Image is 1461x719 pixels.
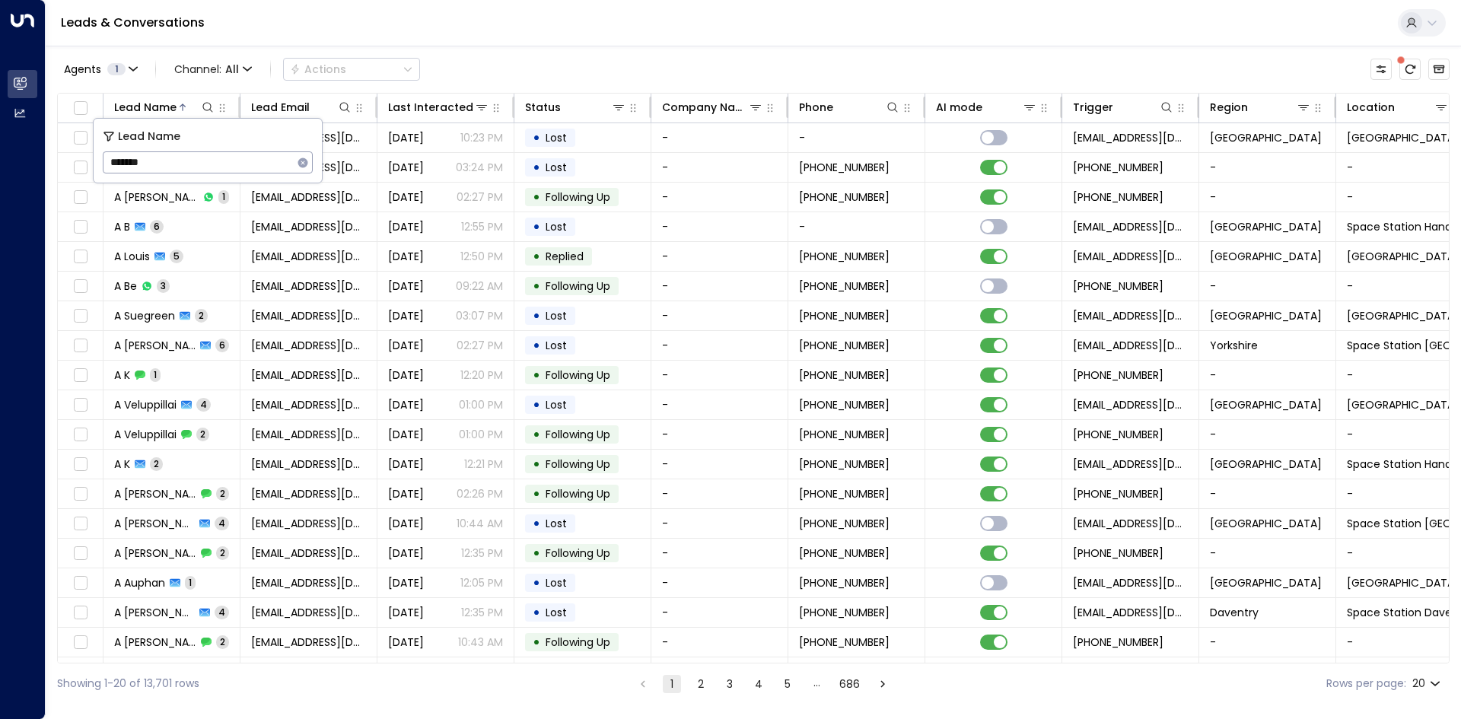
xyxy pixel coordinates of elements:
span: A Be [114,278,137,294]
span: +447932945370 [1073,427,1163,442]
div: • [533,600,540,625]
button: Go to next page [874,675,892,693]
div: • [533,540,540,566]
span: Birmingham [1210,457,1322,472]
span: Jul 29, 2025 [388,605,424,620]
span: aphumphreys@hotmail.co.uk [251,635,366,650]
div: • [533,659,540,685]
td: - [1199,657,1336,686]
span: +447815124587 [799,635,890,650]
span: veneer62twirler@icloud.com [251,278,366,294]
span: A K [114,457,130,472]
span: leads@space-station.co.uk [1073,338,1188,353]
span: 2 [216,546,229,559]
span: +447742181679 [1073,189,1163,205]
span: Following Up [546,546,610,561]
div: • [533,303,540,329]
span: +447766945976 [1073,546,1163,561]
td: - [1199,479,1336,508]
span: A Suegreen [114,308,175,323]
span: Lost [546,160,567,175]
span: +447452854255 [799,457,890,472]
span: A B [114,219,130,234]
p: 12:05 PM [460,575,503,590]
span: 4 [215,517,229,530]
span: Samaina2004@hotmail.com [251,219,366,234]
td: - [651,509,788,538]
span: Birmingham [1210,130,1322,145]
td: - [651,212,788,241]
div: Last Interacted [388,98,489,116]
span: Following Up [546,189,610,205]
span: Jul 16, 2025 [388,278,424,294]
p: 01:00 PM [459,397,503,412]
span: leads@space-station.co.uk [1073,516,1188,531]
span: +447766945976 [799,605,890,620]
div: AI mode [936,98,982,116]
span: Following Up [546,635,610,650]
span: leads@space-station.co.uk [1073,605,1188,620]
span: Lost [546,130,567,145]
p: 03:24 PM [456,160,503,175]
span: leads@space-station.co.uk [1073,249,1188,264]
span: Sep 24, 2025 [388,457,424,472]
span: A Veluppillai [114,397,177,412]
span: Sep 17, 2025 [388,397,424,412]
td: - [1199,272,1336,301]
td: - [788,212,925,241]
span: amauphan@gmail.com [251,575,366,590]
td: - [651,420,788,449]
p: 02:27 PM [457,338,503,353]
button: Go to page 3 [721,675,739,693]
span: Toggle select row [71,218,90,237]
span: Jul 27, 2025 [388,516,424,531]
div: AI mode [936,98,1037,116]
button: Go to page 686 [836,675,863,693]
span: Yorkshire [1210,338,1258,353]
span: +447815124587 [1073,635,1163,650]
span: Following Up [546,367,610,383]
span: Toggle select row [71,633,90,652]
span: 2 [150,457,163,470]
div: • [533,184,540,210]
div: Lead Name [114,98,215,116]
span: terrepin4@gmail.com [251,546,366,561]
span: ariadne1348@gmail.com [251,189,366,205]
span: leads@space-station.co.uk [1073,575,1188,590]
span: A Humphreys [114,516,195,531]
span: Lost [546,219,567,234]
span: A Webster [114,486,196,501]
span: Toggle select row [71,247,90,266]
span: leads@space-station.co.uk [1073,130,1188,145]
span: +447903315290 [1073,160,1163,175]
td: - [651,539,788,568]
button: Go to page 5 [778,675,797,693]
td: - [788,123,925,152]
span: Toggle select row [71,603,90,622]
span: A K [114,367,130,383]
span: There are new threads available. Refresh the grid to view the latest updates. [1399,59,1421,80]
button: Customize [1370,59,1392,80]
span: terrepin4@gmail.com [251,605,366,620]
div: Lead Email [251,98,310,116]
span: +447989445861 [799,575,890,590]
span: A Webster [114,189,199,205]
div: • [533,511,540,536]
td: - [651,657,788,686]
div: Showing 1-20 of 13,701 rows [57,676,199,692]
button: Channel:All [168,59,258,80]
span: Toggle select row [71,425,90,444]
div: Company Name [662,98,748,116]
span: Jun 18, 2025 [388,249,424,264]
span: louis467@hotmail.com [251,249,366,264]
td: - [651,450,788,479]
span: Toggle select row [71,307,90,326]
td: - [1199,539,1336,568]
span: Jul 26, 2025 [388,546,424,561]
div: • [533,422,540,447]
span: Toggle select row [71,336,90,355]
span: Following Up [546,278,610,294]
span: Oxfordshire [1210,516,1322,531]
span: 1 [107,63,126,75]
span: +447817442629 [799,278,890,294]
